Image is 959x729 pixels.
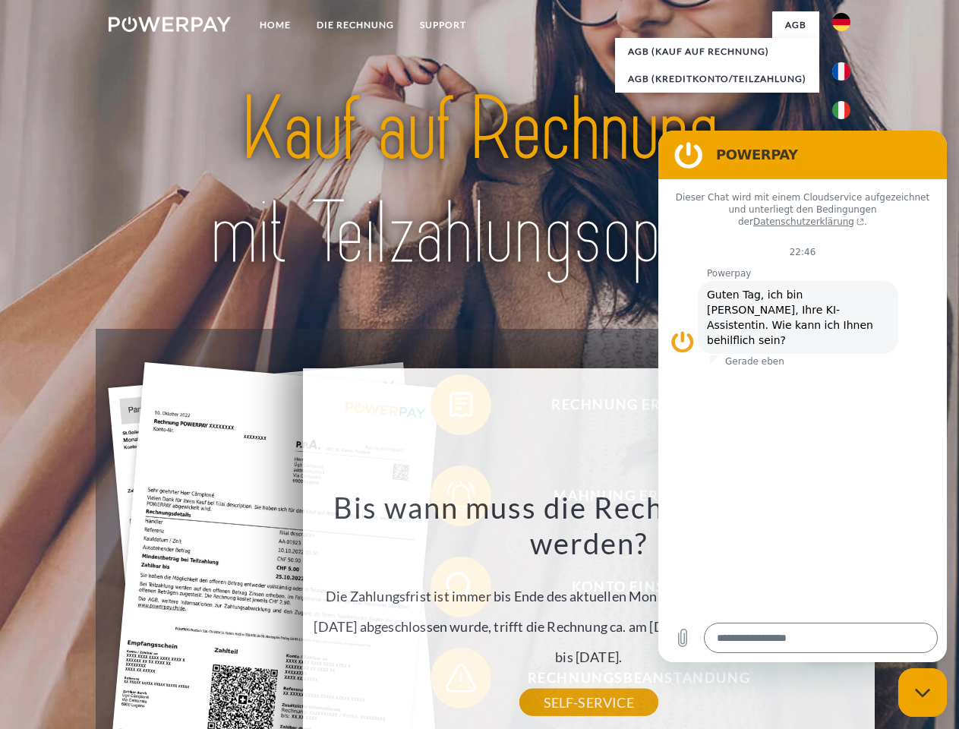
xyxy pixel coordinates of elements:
a: AGB (Kreditkonto/Teilzahlung) [615,65,819,93]
a: SUPPORT [407,11,479,39]
img: fr [832,62,850,80]
h3: Bis wann muss die Rechnung bezahlt werden? [311,489,866,562]
img: de [832,13,850,31]
a: Home [247,11,304,39]
img: title-powerpay_de.svg [145,73,814,291]
iframe: Schaltfläche zum Öffnen des Messaging-Fensters; Konversation läuft [898,668,947,717]
a: agb [772,11,819,39]
a: AGB (Kauf auf Rechnung) [615,38,819,65]
a: SELF-SERVICE [519,689,658,716]
img: it [832,101,850,119]
iframe: Messaging-Fenster [658,131,947,662]
a: DIE RECHNUNG [304,11,407,39]
img: logo-powerpay-white.svg [109,17,231,32]
div: Die Zahlungsfrist ist immer bis Ende des aktuellen Monats. Wenn die Bestellung z.B. am [DATE] abg... [311,489,866,702]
